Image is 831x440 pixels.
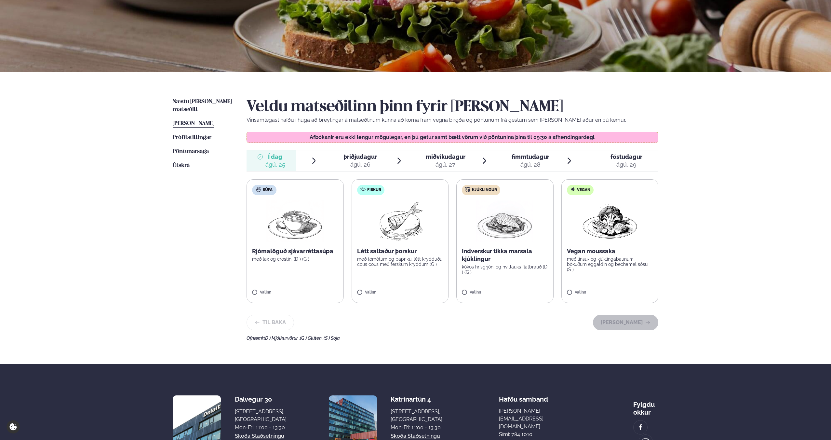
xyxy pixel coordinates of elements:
[391,424,442,432] div: Mon-Fri: 11:00 - 13:30
[264,336,300,341] span: (D ) Mjólkurvörur ,
[567,247,653,255] p: Vegan moussaka
[499,407,577,431] a: [PERSON_NAME][EMAIL_ADDRESS][DOMAIN_NAME]
[567,256,653,272] p: með linsu- og kjúklingabaunum, bökuðum eggaldin og bechamel sósu (S )
[637,424,644,431] img: image alt
[357,256,443,267] p: með tómötum og papriku, létt krydduðu cous cous með ferskum kryddum (G )
[265,161,285,169] div: ágú. 25
[173,135,211,140] span: Prófílstillingar
[300,336,324,341] span: (G ) Glúten ,
[391,395,442,403] div: Katrínartún 4
[252,247,338,255] p: Rjómalöguð sjávarréttasúpa
[247,98,658,116] h2: Veldu matseðilinn þinn fyrir [PERSON_NAME]
[577,187,590,193] span: Vegan
[343,161,377,169] div: ágú. 26
[253,135,652,140] p: Afbókanir eru ekki lengur mögulegar, en þú getur samt bætt vörum við pöntunina þína til 09:30 á a...
[173,148,209,156] a: Pöntunarsaga
[570,187,575,192] img: Vegan.svg
[235,432,284,440] a: Skoða staðsetningu
[476,200,533,242] img: Chicken-breast.png
[465,187,470,192] img: chicken.svg
[512,161,549,169] div: ágú. 28
[391,432,440,440] a: Skoða staðsetningu
[610,153,642,160] span: föstudagur
[367,187,381,193] span: Fiskur
[360,187,366,192] img: fish.svg
[499,431,577,438] p: Sími: 784 1010
[265,153,285,161] span: Í dag
[247,315,294,330] button: Til baka
[173,149,209,154] span: Pöntunarsaga
[252,256,338,262] p: með lax og crostini (D ) (G )
[173,99,232,112] span: Næstu [PERSON_NAME] matseðill
[426,153,465,160] span: miðvikudagur
[247,336,658,341] div: Ofnæmi:
[324,336,340,341] span: (S ) Soja
[499,390,548,403] span: Hafðu samband
[7,420,20,433] a: Cookie settings
[235,408,287,423] div: [STREET_ADDRESS], [GEOGRAPHIC_DATA]
[462,247,548,263] p: Indverskur tikka marsala kjúklingur
[247,116,658,124] p: Vinsamlegast hafðu í huga að breytingar á matseðlinum kunna að koma fram vegna birgða og pöntunum...
[173,121,214,126] span: [PERSON_NAME]
[357,247,443,255] p: Létt saltaður þorskur
[173,134,211,142] a: Prófílstillingar
[235,395,287,403] div: Dalvegur 30
[593,315,658,330] button: [PERSON_NAME]
[581,200,638,242] img: Vegan.png
[634,420,647,434] a: image alt
[343,153,377,160] span: þriðjudagur
[610,161,642,169] div: ágú. 29
[426,161,465,169] div: ágú. 27
[173,162,190,170] a: Útskrá
[512,153,549,160] span: fimmtudagur
[472,187,497,193] span: Kjúklingur
[173,98,234,114] a: Næstu [PERSON_NAME] matseðill
[173,163,190,168] span: Útskrá
[235,424,287,432] div: Mon-Fri: 11:00 - 13:30
[391,408,442,423] div: [STREET_ADDRESS], [GEOGRAPHIC_DATA]
[266,200,324,242] img: Soup.png
[173,120,214,128] a: [PERSON_NAME]
[256,187,261,192] img: soup.svg
[263,187,273,193] span: Súpa
[462,264,548,275] p: kókos hrísgrjón, og hvítlauks flatbrauð (D ) (G )
[633,395,658,416] div: Fylgdu okkur
[371,200,429,242] img: Fish.png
